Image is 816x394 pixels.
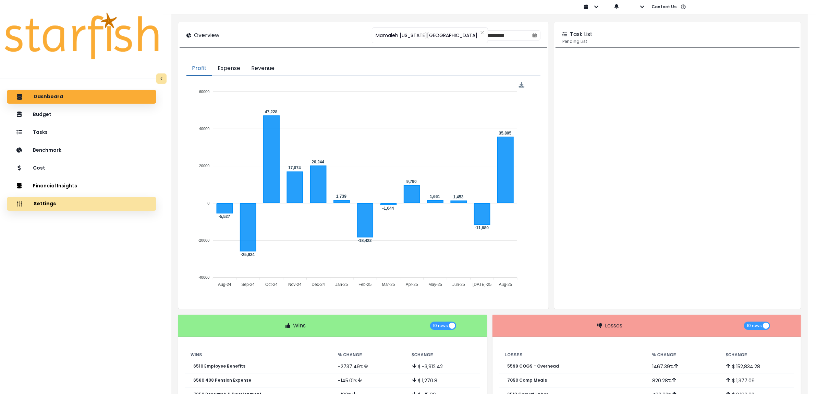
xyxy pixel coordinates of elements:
tspan: -20000 [198,238,209,242]
td: $ 1,270.8 [406,373,480,387]
svg: close [480,31,484,35]
td: 820.28 % [647,373,720,387]
th: % Change [332,351,406,359]
button: Budget [7,108,156,121]
td: $ -3,912.42 [406,359,480,373]
th: % Change [647,351,720,359]
tspan: 40000 [199,127,210,131]
tspan: Aug-24 [218,282,231,287]
button: Benchmark [7,143,156,157]
p: 6560 408 Pension Expense [193,378,251,383]
span: 10 rows [433,322,448,330]
tspan: May-25 [429,282,442,287]
button: Revenue [246,61,280,76]
span: Mamaleh [US_STATE][GEOGRAPHIC_DATA] [376,28,477,43]
button: Tasks [7,126,156,139]
tspan: Nov-24 [288,282,302,287]
p: 6510 Employee Benefits [193,364,245,369]
tspan: Sep-24 [242,282,255,287]
p: Overview [194,31,219,39]
tspan: -40000 [198,276,209,280]
td: -2737.49 % [332,359,406,373]
td: -145.01 % [332,373,406,387]
tspan: Apr-25 [406,282,418,287]
tspan: Oct-24 [265,282,278,287]
svg: calendar [532,33,537,38]
td: 1467.39 % [647,359,720,373]
p: Wins [293,322,306,330]
p: Pending List [562,38,793,45]
button: Expense [212,61,246,76]
button: Settings [7,197,156,211]
p: Tasks [33,129,48,135]
button: Profit [186,61,212,76]
img: Download Profit [519,82,525,88]
p: Cost [33,165,45,171]
p: Budget [33,112,51,117]
th: $ Change [406,351,480,359]
tspan: Aug-25 [499,282,512,287]
th: Losses [499,351,647,359]
p: Dashboard [34,94,63,100]
p: Task List [570,30,593,38]
button: Clear [480,29,484,36]
tspan: [DATE]-25 [473,282,492,287]
tspan: 0 [207,201,209,205]
tspan: Dec-24 [312,282,325,287]
td: $ 1,377.09 [720,373,794,387]
p: 7050 Comp Meals [508,378,547,383]
tspan: Mar-25 [382,282,395,287]
tspan: Jan-25 [336,282,348,287]
p: 5599 COGS - Overhead [508,364,559,369]
th: $ Change [720,351,794,359]
span: 10 rows [747,322,762,330]
button: Dashboard [7,90,156,104]
p: Benchmark [33,147,61,153]
tspan: Jun-25 [453,282,465,287]
p: Losses [605,322,622,330]
td: $ 152,834.28 [720,359,794,373]
tspan: Feb-25 [359,282,372,287]
button: Financial Insights [7,179,156,193]
tspan: 60000 [199,90,210,94]
div: Menu [519,82,525,88]
button: Cost [7,161,156,175]
tspan: 20000 [199,164,210,168]
th: Wins [185,351,332,359]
